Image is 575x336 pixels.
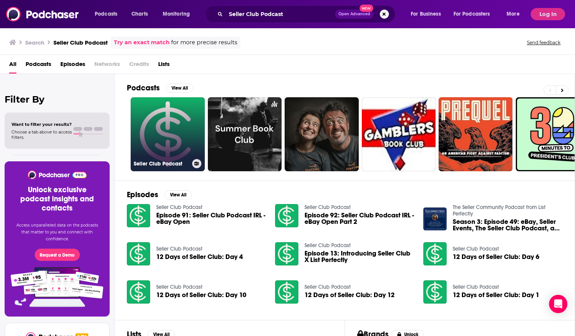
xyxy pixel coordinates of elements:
span: Season 3: Episode 49: eBay, Seller Events, The Seller Club Podcast, and more with [PERSON_NAME] [453,219,562,232]
a: Seller Club Podcast [453,284,499,290]
img: Episode 91: Seller Club Podcast IRL - eBay Open [127,204,150,227]
h3: Seller Club Podcast [134,161,189,167]
h3: Unlock exclusive podcast insights and contacts [14,185,100,213]
a: Lists [158,58,170,74]
span: More [507,9,520,19]
a: Season 3: Episode 49: eBay, Seller Events, The Seller Club Podcast, and more with Anna Packer [453,219,562,232]
img: 12 Days of Seller Club: Day 6 [423,242,447,265]
img: 12 Days of Seller Club: Day 10 [127,280,150,304]
a: Seller Club Podcast [131,97,205,171]
a: 12 Days of Seller Club: Day 4 [156,254,243,260]
a: Episode 92: Seller Club Podcast IRL - eBay Open Part 2 [305,212,414,225]
h3: Seller Club Podcast [53,39,108,46]
button: View All [166,84,193,93]
div: Search podcasts, credits, & more... [212,5,403,23]
a: Episode 91: Seller Club Podcast IRL - eBay Open [156,212,266,225]
button: Send feedback [525,39,563,46]
span: For Podcasters [454,9,490,19]
img: Season 3: Episode 49: eBay, Seller Events, The Seller Club Podcast, and more with Anna Packer [423,207,447,231]
a: 12 Days of Seller Club: Day 10 [156,292,246,298]
a: Episodes [60,58,85,74]
span: New [360,5,373,12]
a: Seller Club Podcast [453,246,499,252]
img: Episode 13: Introducing Seller Club X List Perfectly [275,242,298,265]
button: Log In [531,8,565,20]
span: Credits [129,58,149,74]
button: open menu [405,8,450,20]
span: Networks [94,58,120,74]
span: Podcasts [95,9,117,19]
img: Episode 92: Seller Club Podcast IRL - eBay Open Part 2 [275,204,298,227]
img: Podchaser - Follow, Share and Rate Podcasts [27,170,87,179]
img: Podchaser - Follow, Share and Rate Podcasts [6,7,79,21]
span: Monitoring [163,9,190,19]
span: Want to filter your results? [11,122,72,127]
button: open menu [449,8,501,20]
a: Seller Club Podcast [305,284,351,290]
img: Pro Features [8,267,106,307]
button: View All [164,190,192,199]
span: for more precise results [171,38,237,47]
a: Seller Club Podcast [156,284,202,290]
button: Open AdvancedNew [335,10,374,19]
span: For Business [411,9,441,19]
button: open menu [501,8,529,20]
a: Seller Club Podcast [156,246,202,252]
a: EpisodesView All [127,190,192,199]
a: Episode 13: Introducing Seller Club X List Perfectly [305,250,414,263]
img: 12 Days of Seller Club: Day 4 [127,242,150,265]
a: Seller Club Podcast [305,242,351,249]
h2: Podcasts [127,83,160,93]
a: 12 Days of Seller Club: Day 1 [453,292,539,298]
input: Search podcasts, credits, & more... [226,8,335,20]
a: The Seller Community Podcast from List Perfectly [453,204,546,217]
a: Seller Club Podcast [305,204,351,211]
h2: Episodes [127,190,158,199]
button: Request a Demo [35,249,80,261]
a: Charts [126,8,152,20]
p: Access unparalleled data on the podcasts that matter to you and connect with confidence. [14,222,100,243]
button: open menu [89,8,127,20]
a: All [9,58,16,74]
span: Charts [131,9,148,19]
button: open menu [157,8,200,20]
a: 12 Days of Seller Club: Day 12 [305,292,395,298]
img: 12 Days of Seller Club: Day 12 [275,280,298,304]
h3: Search [25,39,44,46]
a: Podcasts [26,58,51,74]
span: Open Advanced [339,12,370,16]
a: 12 Days of Seller Club: Day 6 [453,254,539,260]
div: Open Intercom Messenger [549,295,567,313]
h2: Filter By [5,94,110,105]
span: Choose a tab above to access filters. [11,129,72,140]
a: PodcastsView All [127,83,193,93]
img: 12 Days of Seller Club: Day 1 [423,280,447,304]
a: Seller Club Podcast [156,204,202,211]
a: Try an exact match [114,38,170,47]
